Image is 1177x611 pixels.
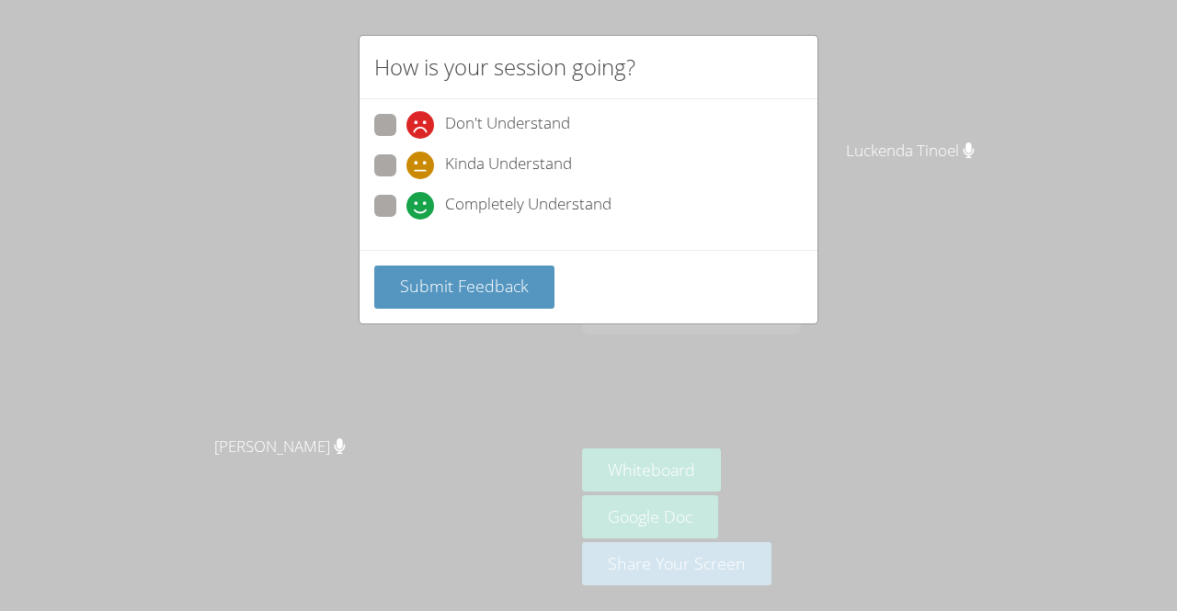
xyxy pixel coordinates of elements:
[445,192,611,220] span: Completely Understand
[374,266,554,309] button: Submit Feedback
[374,51,635,84] h2: How is your session going?
[400,275,529,297] span: Submit Feedback
[445,111,570,139] span: Don't Understand
[445,152,572,179] span: Kinda Understand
